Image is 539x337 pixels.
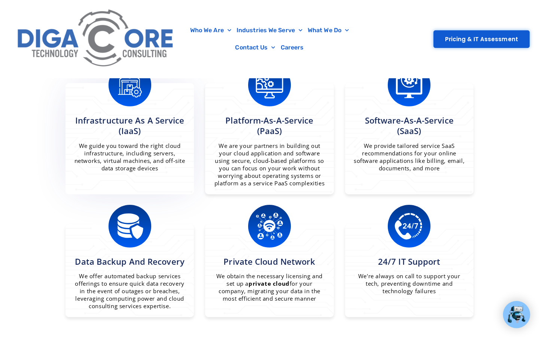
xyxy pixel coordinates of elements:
[213,142,326,187] p: We are your partners in building out your cloud application and software using secure, cloud-base...
[183,22,356,56] nav: Menu
[249,280,290,287] strong: private cloud
[213,272,326,302] p: We obtain the necessary licensing and set up a for your company, migrating your data in the most ...
[387,63,432,107] img: Software Solutions
[378,256,441,267] span: 24/7 IT Support
[445,36,518,42] span: Pricing & IT Assessment
[278,39,307,56] a: Careers
[353,272,466,295] p: We're always on call to support your tech, preventing downtime and technology failures
[75,256,184,267] span: Data Backup and Recovery
[247,204,292,249] img: Networking and IT Engineering by Digacore
[433,30,530,48] a: Pricing & IT Assessment
[73,272,186,310] p: We offer automated backup services offerings to ensure quick data recovery in the event of outage...
[73,142,186,172] p: We guide you toward the right cloud infrastructure, including servers, networks, virtual machines...
[107,63,152,107] img: Digacore Hardware Procurement
[225,115,313,137] span: Platform-as-a-Service (PaaS)
[75,115,185,137] span: Infrastructure as a Service (IaaS)
[365,115,454,137] span: Software-as-a-Service (SaaS)
[234,22,305,39] a: Industries We Serve
[107,204,152,249] img: Data Backup and Recovery 4
[223,256,315,267] span: Private Cloud Network
[387,204,432,249] img: 24/7 Help Desk
[13,4,179,74] img: Digacore Logo
[232,39,278,56] a: Contact Us
[188,22,234,39] a: Who We Are
[305,22,351,39] a: What We Do
[353,142,466,172] p: We provide tailored service SaaS recommendations for your online software applications like billi...
[247,63,292,107] img: Monitoring & Maintenance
